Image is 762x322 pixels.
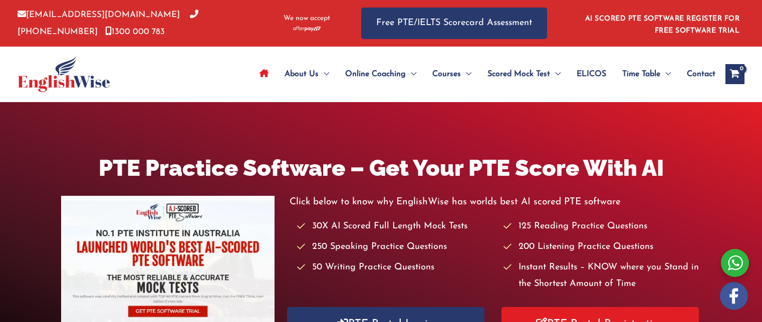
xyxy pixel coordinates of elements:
[277,57,337,92] a: About UsMenu Toggle
[660,57,671,92] span: Menu Toggle
[569,57,614,92] a: ELICOS
[297,259,494,276] li: 50 Writing Practice Questions
[720,282,748,310] img: white-facebook.png
[18,11,180,19] a: [EMAIL_ADDRESS][DOMAIN_NAME]
[585,15,740,35] a: AI SCORED PTE SOFTWARE REGISTER FOR FREE SOFTWARE TRIAL
[105,28,165,36] a: 1300 000 783
[297,239,494,255] li: 250 Speaking Practice Questions
[725,64,744,84] a: View Shopping Cart, empty
[284,14,330,24] span: We now accept
[319,57,329,92] span: Menu Toggle
[487,57,550,92] span: Scored Mock Test
[361,8,547,39] a: Free PTE/IELTS Scorecard Assessment
[432,57,461,92] span: Courses
[293,26,321,32] img: Afterpay-Logo
[679,57,715,92] a: Contact
[297,218,494,235] li: 30X AI Scored Full Length Mock Tests
[577,57,606,92] span: ELICOS
[503,259,701,293] li: Instant Results – KNOW where you Stand in the Shortest Amount of Time
[285,57,319,92] span: About Us
[406,57,416,92] span: Menu Toggle
[345,57,406,92] span: Online Coaching
[337,57,424,92] a: Online CoachingMenu Toggle
[550,57,561,92] span: Menu Toggle
[424,57,479,92] a: CoursesMenu Toggle
[614,57,679,92] a: Time TableMenu Toggle
[18,56,110,92] img: cropped-ew-logo
[687,57,715,92] span: Contact
[579,7,744,40] aside: Header Widget 1
[251,57,715,92] nav: Site Navigation: Main Menu
[622,57,660,92] span: Time Table
[479,57,569,92] a: Scored Mock TestMenu Toggle
[461,57,471,92] span: Menu Toggle
[290,194,701,210] p: Click below to know why EnglishWise has worlds best AI scored PTE software
[503,239,701,255] li: 200 Listening Practice Questions
[61,152,701,184] h1: PTE Practice Software – Get Your PTE Score With AI
[18,11,198,36] a: [PHONE_NUMBER]
[503,218,701,235] li: 125 Reading Practice Questions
